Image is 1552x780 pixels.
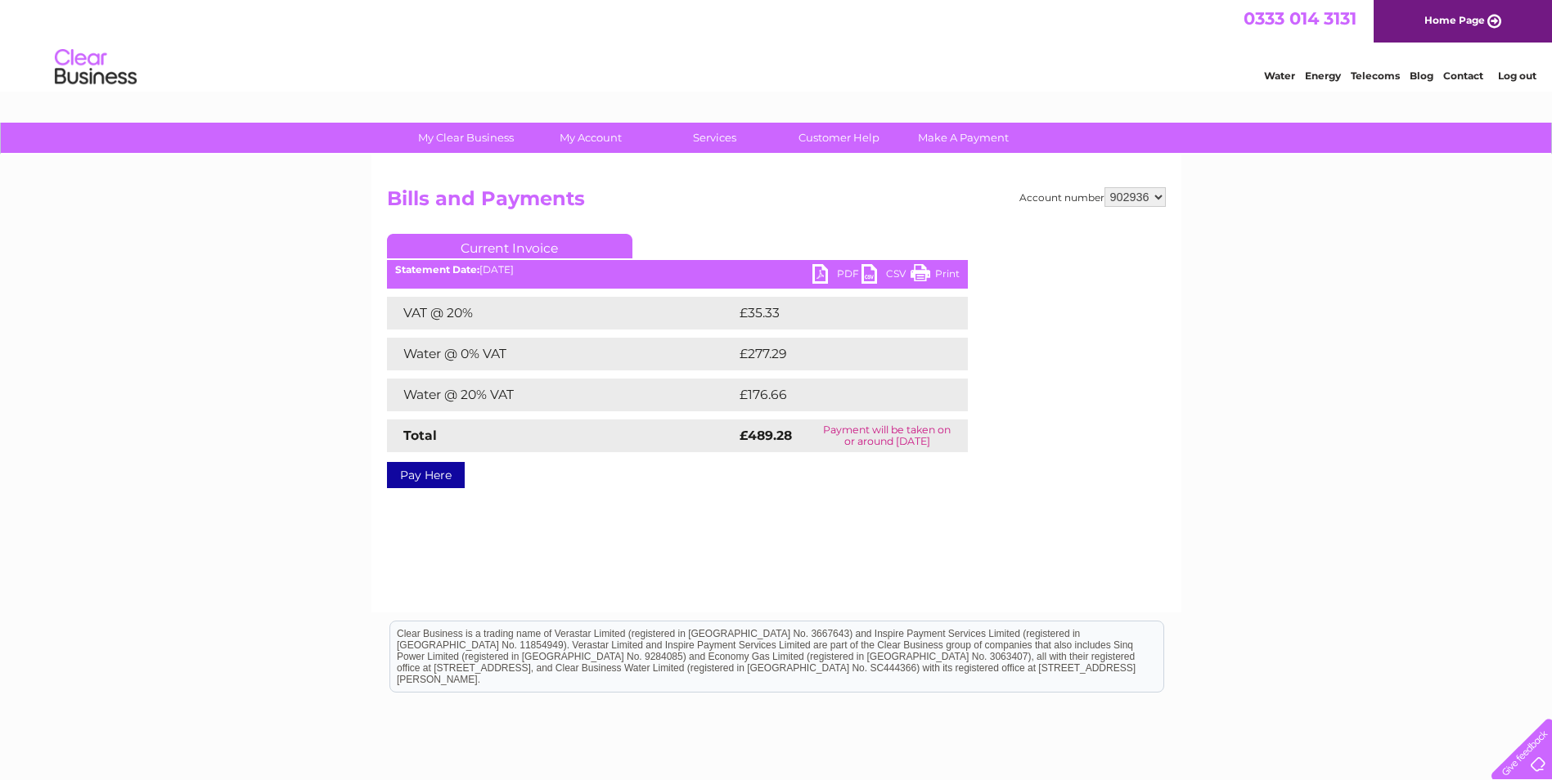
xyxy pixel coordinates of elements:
[54,43,137,92] img: logo.png
[740,428,792,443] strong: £489.28
[387,187,1166,218] h2: Bills and Payments
[911,264,960,288] a: Print
[523,123,658,153] a: My Account
[390,9,1163,79] div: Clear Business is a trading name of Verastar Limited (registered in [GEOGRAPHIC_DATA] No. 3667643...
[395,263,479,276] b: Statement Date:
[1498,69,1536,82] a: Log out
[398,123,533,153] a: My Clear Business
[647,123,782,153] a: Services
[736,297,934,329] td: £35.33
[812,264,861,288] a: PDF
[387,264,968,276] div: [DATE]
[1019,187,1166,207] div: Account number
[772,123,906,153] a: Customer Help
[387,379,736,411] td: Water @ 20% VAT
[387,338,736,370] td: Water @ 0% VAT
[387,297,736,329] td: VAT @ 20%
[1244,8,1356,29] a: 0333 014 3131
[736,379,938,411] td: £176.66
[807,419,967,452] td: Payment will be taken on or around [DATE]
[1264,69,1295,82] a: Water
[1410,69,1433,82] a: Blog
[861,264,911,288] a: CSV
[387,462,465,488] a: Pay Here
[1351,69,1400,82] a: Telecoms
[736,338,938,370] td: £277.29
[1443,69,1483,82] a: Contact
[896,123,1031,153] a: Make A Payment
[403,428,437,443] strong: Total
[1305,69,1341,82] a: Energy
[387,234,632,258] a: Current Invoice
